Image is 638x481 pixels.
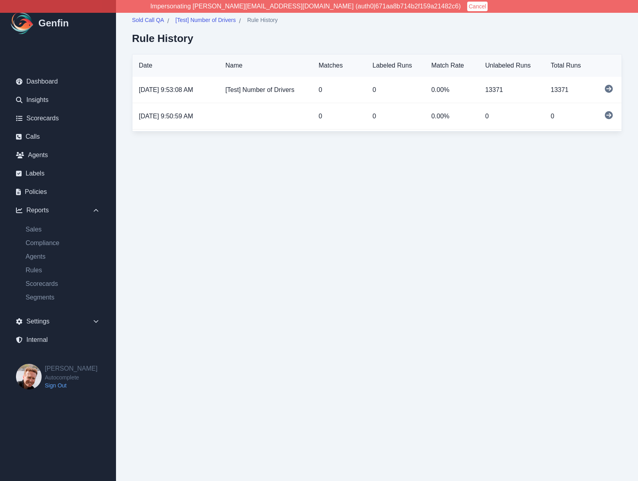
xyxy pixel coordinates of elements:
[247,16,278,24] span: Rule History
[45,381,98,389] a: Sign Out
[19,265,106,275] a: Rules
[551,112,592,121] p: 0
[431,112,472,121] p: 0.00 %
[45,373,98,381] span: Autocomplete
[208,54,312,77] th: Name
[467,2,488,11] button: Cancel
[10,10,35,36] img: Logo
[10,184,106,200] a: Policies
[319,112,360,121] p: 0
[544,54,598,77] th: Total Runs
[10,110,106,126] a: Scorecards
[19,225,106,234] a: Sales
[10,332,106,348] a: Internal
[366,54,425,77] th: Labeled Runs
[132,32,278,44] h2: Rule History
[38,17,69,30] h1: Genfin
[176,16,236,24] span: [Test] Number of Drivers
[16,364,42,389] img: Brian Dunagan
[10,129,106,145] a: Calls
[45,364,98,373] h2: [PERSON_NAME]
[139,85,201,95] p: [DATE] 9:53:08 AM
[139,112,201,121] p: [DATE] 9:50:59 AM
[479,54,544,77] th: Unlabeled Runs
[225,85,306,95] h5: [Test] Number of Drivers
[10,166,106,182] a: Labels
[10,313,106,329] div: Settings
[19,252,106,261] a: Agents
[485,85,538,95] p: 13371
[425,54,479,77] th: Match Rate
[372,85,418,95] p: 0
[19,279,106,289] a: Scorecards
[167,16,169,26] span: /
[319,85,360,95] p: 0
[431,85,472,95] p: 0.00 %
[551,85,592,95] p: 13371
[10,92,106,108] a: Insights
[10,74,106,90] a: Dashboard
[132,16,164,24] span: Sold Call QA
[132,54,208,77] th: Date
[10,202,106,218] div: Reports
[372,112,418,121] p: 0
[176,16,236,26] a: [Test] Number of Drivers
[239,16,241,26] span: /
[19,293,106,302] a: Segments
[132,16,164,26] a: Sold Call QA
[19,238,106,248] a: Compliance
[10,147,106,163] a: Agents
[312,54,366,77] th: Matches
[485,112,538,121] p: 0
